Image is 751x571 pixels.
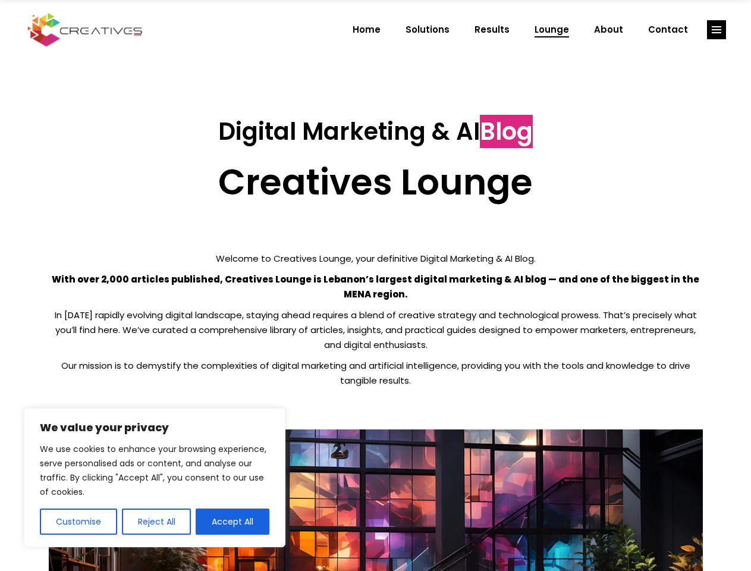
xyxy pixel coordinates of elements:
[49,251,703,266] p: Welcome to Creatives Lounge, your definitive Digital Marketing & AI Blog.
[462,14,522,45] a: Results
[196,509,269,535] button: Accept All
[49,161,703,203] h2: Creatives Lounge
[49,117,703,146] h3: Digital Marketing & AI
[52,273,699,300] strong: With over 2,000 articles published, Creatives Lounge is Lebanon’s largest digital marketing & AI ...
[582,14,636,45] a: About
[24,408,285,547] div: We value your privacy
[648,14,688,45] span: Contact
[594,14,623,45] span: About
[122,509,191,535] button: Reject All
[522,14,582,45] a: Lounge
[40,421,269,435] p: We value your privacy
[49,308,703,352] p: In [DATE] rapidly evolving digital landscape, staying ahead requires a blend of creative strategy...
[406,14,450,45] span: Solutions
[49,358,703,388] p: Our mission is to demystify the complexities of digital marketing and artificial intelligence, pr...
[535,14,569,45] span: Lounge
[25,11,145,48] img: Creatives
[340,14,393,45] a: Home
[40,442,269,499] p: We use cookies to enhance your browsing experience, serve personalised ads or content, and analys...
[636,14,700,45] a: Contact
[475,14,510,45] span: Results
[40,509,117,535] button: Customise
[353,14,381,45] span: Home
[707,20,726,39] a: link
[393,14,462,45] a: Solutions
[480,115,533,148] span: Blog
